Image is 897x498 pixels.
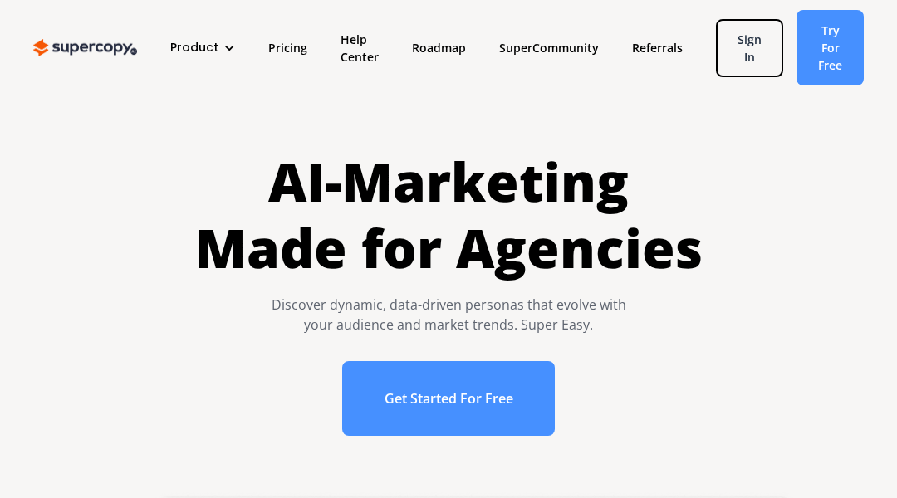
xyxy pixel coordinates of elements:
[252,32,324,63] a: Pricing
[324,24,395,72] a: Help Center
[195,149,703,281] h1: AI-Marketing Made for Agencies
[395,32,483,63] a: Roadmap
[615,32,699,63] a: Referrals
[483,32,615,63] a: SuperCommunity
[342,361,556,436] a: Get Started For Free
[716,19,783,77] a: Sign In
[170,39,218,56] div: Product
[797,10,864,85] a: Try For Free
[195,295,703,334] div: Discover dynamic, data-driven personas that evolve with your audience and market trends. Super Easy.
